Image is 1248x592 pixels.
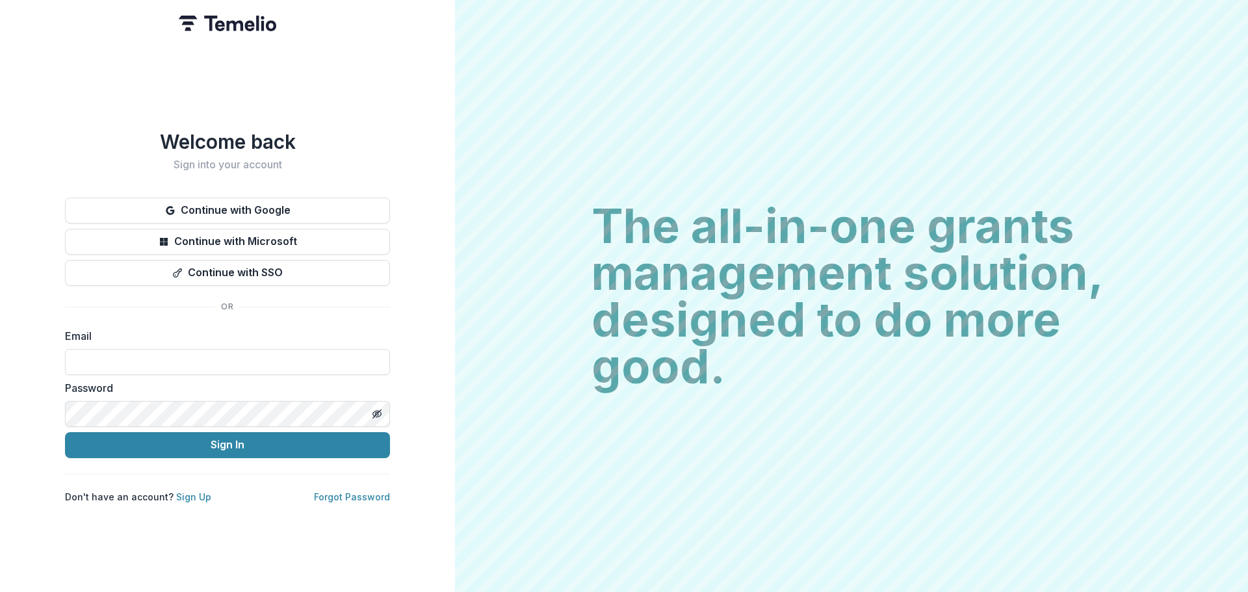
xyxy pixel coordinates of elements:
label: Password [65,380,382,396]
p: Don't have an account? [65,490,211,504]
img: Temelio [179,16,276,31]
h1: Welcome back [65,130,390,153]
button: Sign In [65,432,390,458]
button: Continue with Google [65,198,390,224]
button: Continue with Microsoft [65,229,390,255]
button: Toggle password visibility [367,404,387,424]
a: Sign Up [176,491,211,502]
label: Email [65,328,382,344]
button: Continue with SSO [65,260,390,286]
a: Forgot Password [314,491,390,502]
h2: Sign into your account [65,159,390,171]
